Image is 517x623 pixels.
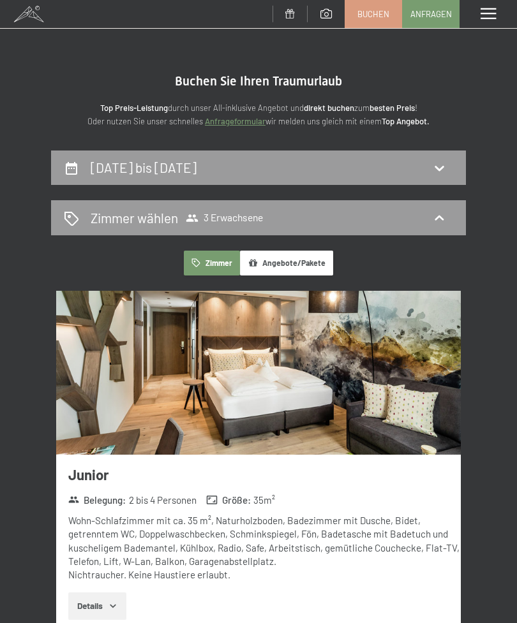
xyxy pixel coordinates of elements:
[240,251,333,275] button: Angebote/Pakete
[410,8,452,20] span: Anfragen
[345,1,401,27] a: Buchen
[56,291,461,455] img: mss_renderimg.php
[68,465,461,485] h3: Junior
[51,101,466,128] p: durch unser All-inklusive Angebot und zum ! Oder nutzen Sie unser schnelles wir melden uns gleich...
[68,494,126,507] strong: Belegung :
[382,116,430,126] strong: Top Angebot.
[253,494,275,507] span: 35 m²
[205,116,266,126] a: Anfrageformular
[91,209,178,227] h2: Zimmer wählen
[403,1,459,27] a: Anfragen
[186,212,263,224] span: 3 Erwachsene
[68,592,126,620] button: Details
[184,251,240,275] button: Zimmer
[175,73,342,89] span: Buchen Sie Ihren Traumurlaub
[206,494,251,507] strong: Größe :
[370,103,415,113] strong: besten Preis
[129,494,197,507] span: 2 bis 4 Personen
[91,159,197,175] h2: [DATE] bis [DATE]
[68,514,461,582] div: Wohn-Schlafzimmer mit ca. 35 m², Naturholzboden, Badezimmer mit Dusche, Bidet, getrenntem WC, Dop...
[357,8,389,20] span: Buchen
[304,103,354,113] strong: direkt buchen
[100,103,168,113] strong: Top Preis-Leistung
